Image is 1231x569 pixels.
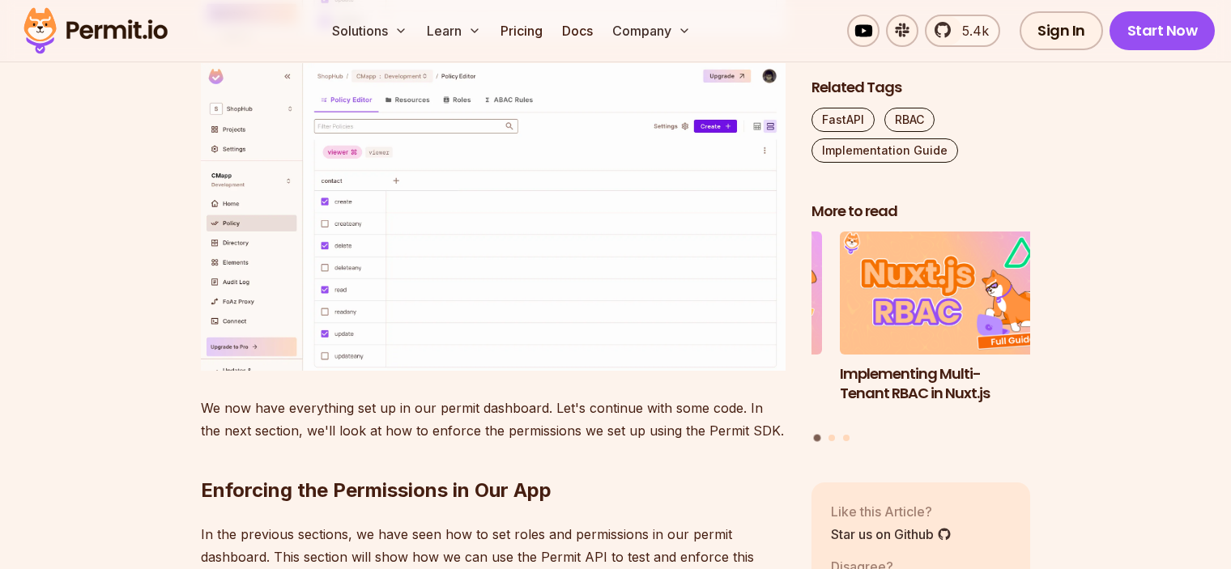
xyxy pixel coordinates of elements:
[831,524,952,543] a: Star us on Github
[840,231,1058,424] li: 1 of 3
[201,397,786,442] p: We now have everything set up in our permit dashboard. Let's continue with some code. In the next...
[952,21,989,40] span: 5.4k
[828,434,835,440] button: Go to slide 2
[814,434,821,441] button: Go to slide 1
[1020,11,1103,50] a: Sign In
[606,15,697,47] button: Company
[1110,11,1216,50] a: Start Now
[925,15,1000,47] a: 5.4k
[884,108,935,132] a: RBAC
[201,63,786,371] img: image.png
[811,202,1030,222] h2: More to read
[840,231,1058,424] a: Implementing Multi-Tenant RBAC in Nuxt.jsImplementing Multi-Tenant RBAC in Nuxt.js
[201,413,786,503] h2: Enforcing the Permissions in Our App
[494,15,549,47] a: Pricing
[840,231,1058,355] img: Implementing Multi-Tenant RBAC in Nuxt.js
[811,231,1030,444] div: Posts
[326,15,414,47] button: Solutions
[811,108,875,132] a: FastAPI
[420,15,488,47] button: Learn
[811,138,958,163] a: Implementation Guide
[16,3,175,58] img: Permit logo
[811,78,1030,98] h2: Related Tags
[831,501,952,520] p: Like this Article?
[840,363,1058,404] h3: Implementing Multi-Tenant RBAC in Nuxt.js
[556,15,599,47] a: Docs
[843,434,850,440] button: Go to slide 3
